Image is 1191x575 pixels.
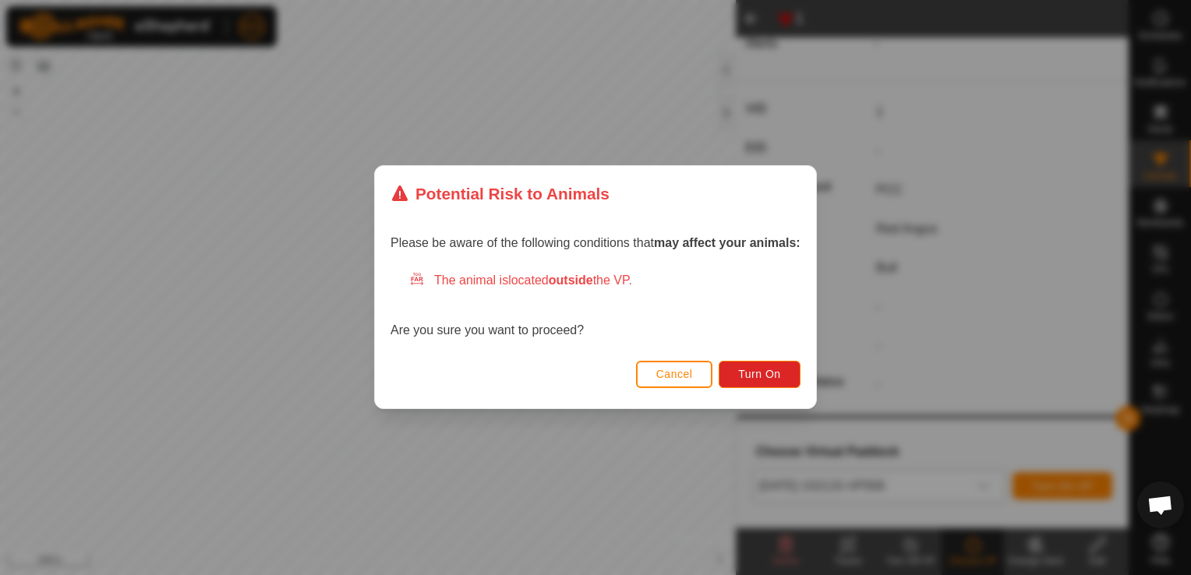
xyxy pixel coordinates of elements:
span: Cancel [656,369,693,381]
span: located the VP. [508,274,632,287]
div: The animal is [409,272,800,291]
button: Turn On [719,361,800,388]
div: Are you sure you want to proceed? [391,272,800,340]
strong: outside [549,274,593,287]
div: Potential Risk to Animals [391,182,610,206]
div: Open chat [1137,482,1184,528]
span: Please be aware of the following conditions that [391,237,800,250]
button: Cancel [636,361,713,388]
span: Turn On [739,369,781,381]
strong: may affect your animals: [654,237,800,250]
